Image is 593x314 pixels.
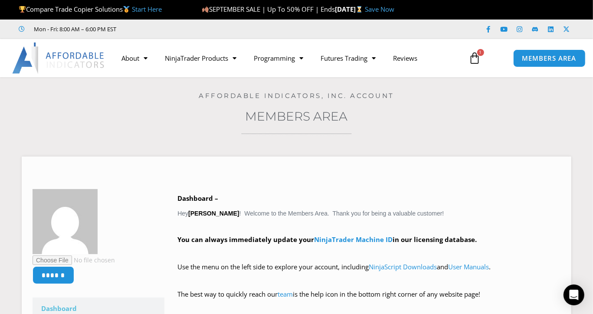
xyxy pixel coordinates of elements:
[314,235,393,244] a: NinjaTrader Machine ID
[369,262,437,271] a: NinjaScript Downloads
[113,48,463,68] nav: Menu
[365,5,394,13] a: Save Now
[448,262,489,271] a: User Manuals
[245,48,312,68] a: Programming
[177,193,560,313] div: Hey ! Welcome to the Members Area. Thank you for being a valuable customer!
[188,210,239,217] strong: [PERSON_NAME]
[202,6,209,13] img: 🍂
[19,6,26,13] img: 🏆
[19,5,162,13] span: Compare Trade Copier Solutions
[456,46,494,71] a: 1
[129,25,259,33] iframe: Customer reviews powered by Trustpilot
[335,5,365,13] strong: [DATE]
[356,6,363,13] img: ⌛
[177,288,560,313] p: The best way to quickly reach our is the help icon in the bottom right corner of any website page!
[177,235,477,244] strong: You can always immediately update your in our licensing database.
[12,43,105,74] img: LogoAI | Affordable Indicators – NinjaTrader
[132,5,162,13] a: Start Here
[312,48,384,68] a: Futures Trading
[33,189,98,254] img: 69db12f0b1c1ff2c1116ca113affd174943a56781548ab75b44f0d3632942425
[156,48,245,68] a: NinjaTrader Products
[522,55,577,62] span: MEMBERS AREA
[123,6,130,13] img: 🥇
[246,109,348,124] a: Members Area
[199,92,394,100] a: Affordable Indicators, Inc. Account
[384,48,426,68] a: Reviews
[564,285,584,305] div: Open Intercom Messenger
[32,24,117,34] span: Mon - Fri: 8:00 AM – 6:00 PM EST
[177,194,218,203] b: Dashboard –
[202,5,335,13] span: SEPTEMBER SALE | Up To 50% OFF | Ends
[113,48,156,68] a: About
[477,49,484,56] span: 1
[177,261,560,285] p: Use the menu on the left side to explore your account, including and .
[513,49,586,67] a: MEMBERS AREA
[278,290,293,298] a: team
